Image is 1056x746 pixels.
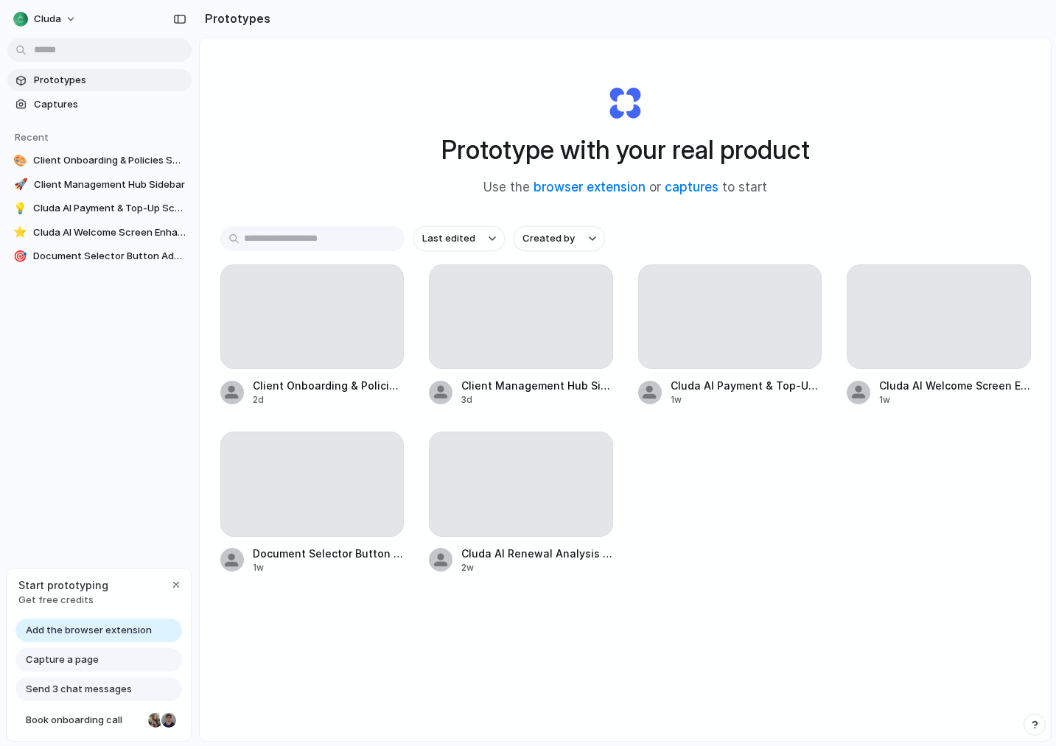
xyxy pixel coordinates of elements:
[879,393,1031,407] div: 1w
[461,393,613,407] div: 3d
[34,177,186,192] span: Client Management Hub Sidebar
[18,577,108,593] span: Start prototyping
[522,231,575,246] span: Created by
[671,393,822,407] div: 1w
[33,201,186,216] span: Cluda AI Payment & Top-Up Screen
[33,153,186,168] span: Client Onboarding & Policies Screen
[26,623,152,638] span: Add the browser extension
[13,249,27,264] div: 🎯
[15,131,49,143] span: Recent
[413,226,505,251] button: Last edited
[160,711,178,729] div: Christian Iacullo
[7,245,192,267] a: 🎯Document Selector Button Addition
[33,249,186,264] span: Document Selector Button Addition
[665,180,718,194] a: captures
[26,713,142,728] span: Book onboarding call
[638,264,822,407] a: Cluda AI Payment & Top-Up Screen1w
[34,97,186,112] span: Captures
[7,149,192,172] a: 🎨Client Onboarding & Policies Screen
[34,73,186,88] span: Prototypes
[15,708,182,732] a: Book onboarding call
[7,69,192,91] a: Prototypes
[7,94,192,116] a: Captures
[253,561,405,574] div: 1w
[534,180,646,194] a: browser extension
[253,378,405,393] span: Client Onboarding & Policies Screen
[461,546,613,561] span: Cluda AI Renewal Analysis Dashboard
[33,225,186,240] span: Cluda AI Welcome Screen Enhancements
[7,197,192,219] a: 💡Cluda AI Payment & Top-Up Screen
[483,178,767,197] span: Use the or to start
[220,432,405,574] a: Document Selector Button Addition1w
[879,378,1031,393] span: Cluda AI Welcome Screen Enhancements
[13,153,27,168] div: 🎨
[7,7,84,31] button: cluda
[514,226,605,251] button: Created by
[26,682,132,697] span: Send 3 chat messages
[13,225,27,240] div: ⭐
[13,201,27,216] div: 💡
[199,10,270,27] h2: Prototypes
[671,378,822,393] span: Cluda AI Payment & Top-Up Screen
[18,593,108,608] span: Get free credits
[26,652,99,667] span: Capture a page
[220,264,405,407] a: Client Onboarding & Policies Screen2d
[7,222,192,244] a: ⭐Cluda AI Welcome Screen Enhancements
[34,12,61,27] span: cluda
[253,546,405,561] span: Document Selector Button Addition
[147,711,164,729] div: Nicole Kubica
[461,561,613,574] div: 2w
[429,264,613,407] a: Client Management Hub Sidebar3d
[7,174,192,196] a: 🚀Client Management Hub Sidebar
[13,177,28,192] div: 🚀
[441,130,810,169] h1: Prototype with your real product
[429,432,613,574] a: Cluda AI Renewal Analysis Dashboard2w
[461,378,613,393] span: Client Management Hub Sidebar
[847,264,1031,407] a: Cluda AI Welcome Screen Enhancements1w
[253,393,405,407] div: 2d
[422,231,475,246] span: Last edited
